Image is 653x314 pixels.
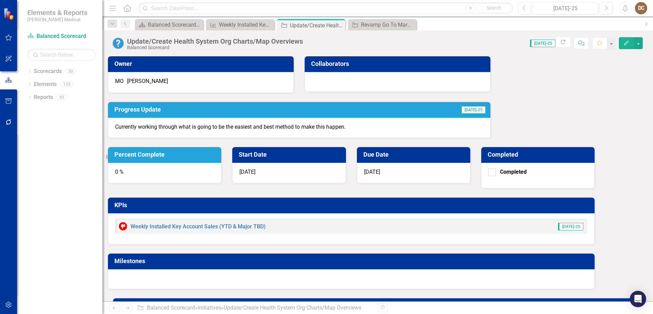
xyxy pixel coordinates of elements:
span: [DATE]-25 [530,40,555,47]
span: [DATE]-25 [460,106,486,114]
a: Scorecards [34,68,62,75]
a: Revamp Go To Market Strategy [350,20,415,29]
div: Update/Create Health System Org Charts/Map Overviews [127,38,303,45]
img: No Information [113,38,124,49]
h3: Due Date [363,151,466,158]
img: ClearPoint Strategy [3,8,15,20]
button: DC [635,2,647,14]
a: Balanced Scorecard Welcome Page [137,20,202,29]
div: Update/Create Health System Org Charts/Map Overviews [290,21,344,30]
div: 50 [65,69,76,74]
img: Below Target [119,222,127,230]
div: Completed [500,168,527,176]
small: [PERSON_NAME] Medical [27,17,87,22]
p: Currently working through what is going to be the easiest and best method to make this happen. [115,123,483,131]
h3: Progress Update [114,106,353,113]
h3: KPIs [114,202,591,209]
a: Balanced Scorecard [27,32,96,40]
span: Elements & Reports [27,9,87,17]
div: [PERSON_NAME] [127,77,168,85]
div: Balanced Scorecard Welcome Page [148,20,202,29]
h3: Percent Complete [114,151,217,158]
a: Initiatives [198,304,221,311]
h3: Collaborators [311,60,486,67]
a: Balanced Scorecard [147,304,195,311]
div: Open Intercom Messenger [630,291,646,307]
h3: Start Date [239,151,342,158]
div: 0 % [108,163,221,183]
input: Search Below... [27,49,96,61]
a: Reports [34,94,53,101]
span: [DATE]-25 [558,223,583,230]
h3: Owner [114,60,290,67]
div: 133 [60,82,73,87]
h3: Milestones [114,258,591,265]
input: Search ClearPoint... [138,2,513,14]
div: Update/Create Health System Org Charts/Map Overviews [224,304,361,311]
div: 93 [56,94,67,100]
div: Weekly Installed Key Account Sales (YTD & Major TBD) [219,20,273,29]
button: Search [477,3,511,13]
div: Revamp Go To Market Strategy [361,20,415,29]
h3: Completed [488,151,591,158]
div: Balanced Scorecard [127,45,303,50]
span: [DATE] [239,169,255,175]
a: Weekly Installed Key Account Sales (YTD & Major TBD) [130,223,266,230]
div: MO [115,77,124,85]
div: » » [137,304,373,312]
div: [DATE]-25 [535,4,596,13]
span: [DATE] [364,169,380,175]
button: [DATE]-25 [533,2,598,14]
span: Search [487,5,501,11]
a: Elements [34,81,57,88]
a: Weekly Installed Key Account Sales (YTD & Major TBD) [208,20,273,29]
